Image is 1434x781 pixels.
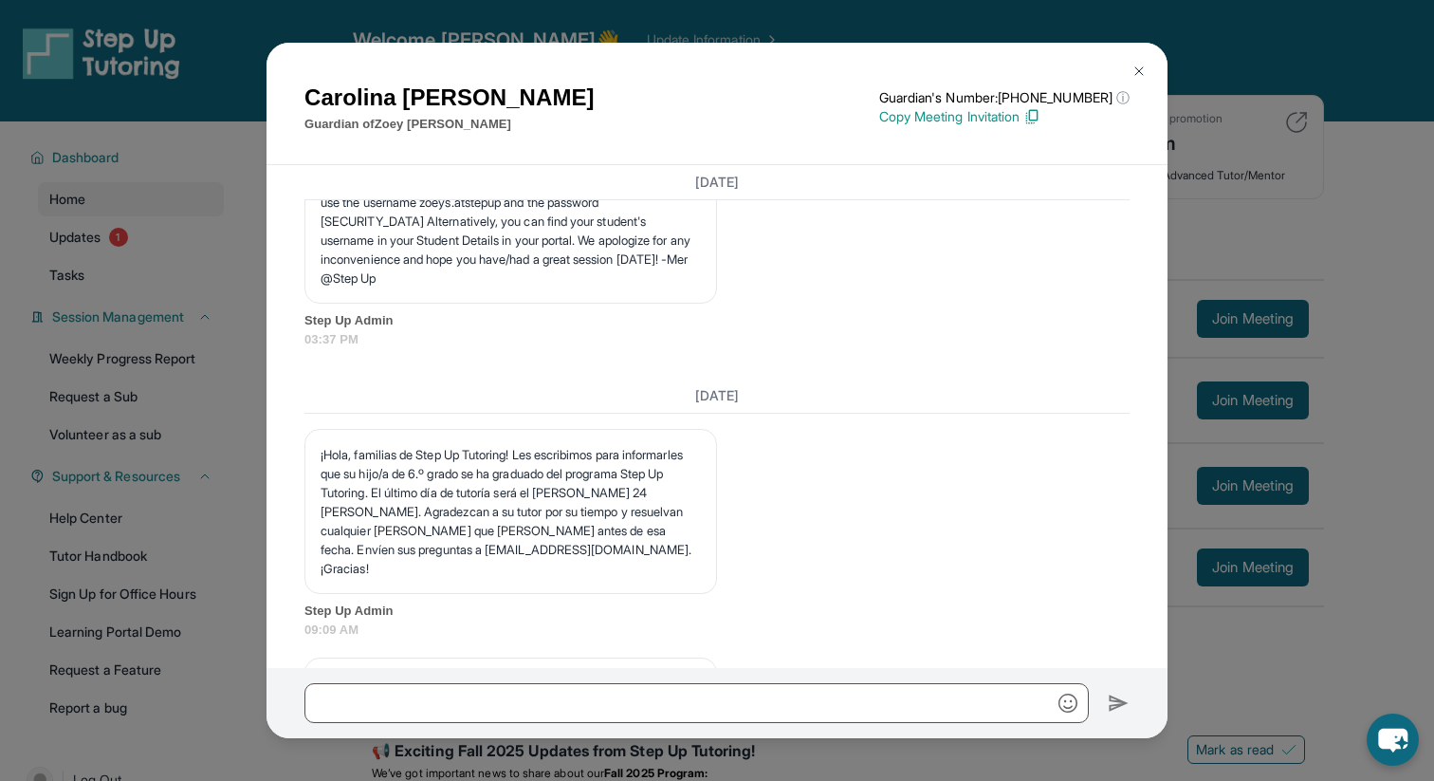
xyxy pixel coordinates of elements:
[304,115,595,134] p: Guardian of Zoey [PERSON_NAME]
[304,330,1130,349] span: 03:37 PM
[304,621,1130,640] span: 09:09 AM
[1131,64,1147,79] img: Close Icon
[1116,88,1130,107] span: ⓘ
[1367,714,1419,766] button: chat-button
[304,81,595,115] h1: Carolina [PERSON_NAME]
[879,88,1130,107] p: Guardian's Number: [PHONE_NUMBER]
[1058,694,1077,713] img: Emoji
[304,173,1130,192] h3: [DATE]
[321,155,701,288] p: Hi there! If you need your student's information to access EEDI, please open the cobrowser, type ...
[304,386,1130,405] h3: [DATE]
[1023,108,1040,125] img: Copy Icon
[1108,692,1130,715] img: Send icon
[879,107,1130,126] p: Copy Meeting Invitation
[304,602,1130,621] span: Step Up Admin
[304,311,1130,330] span: Step Up Admin
[321,445,701,578] p: ¡Hola, familias de Step Up Tutoring! Les escribimos para informarles que su hijo/a de 6.º grado s...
